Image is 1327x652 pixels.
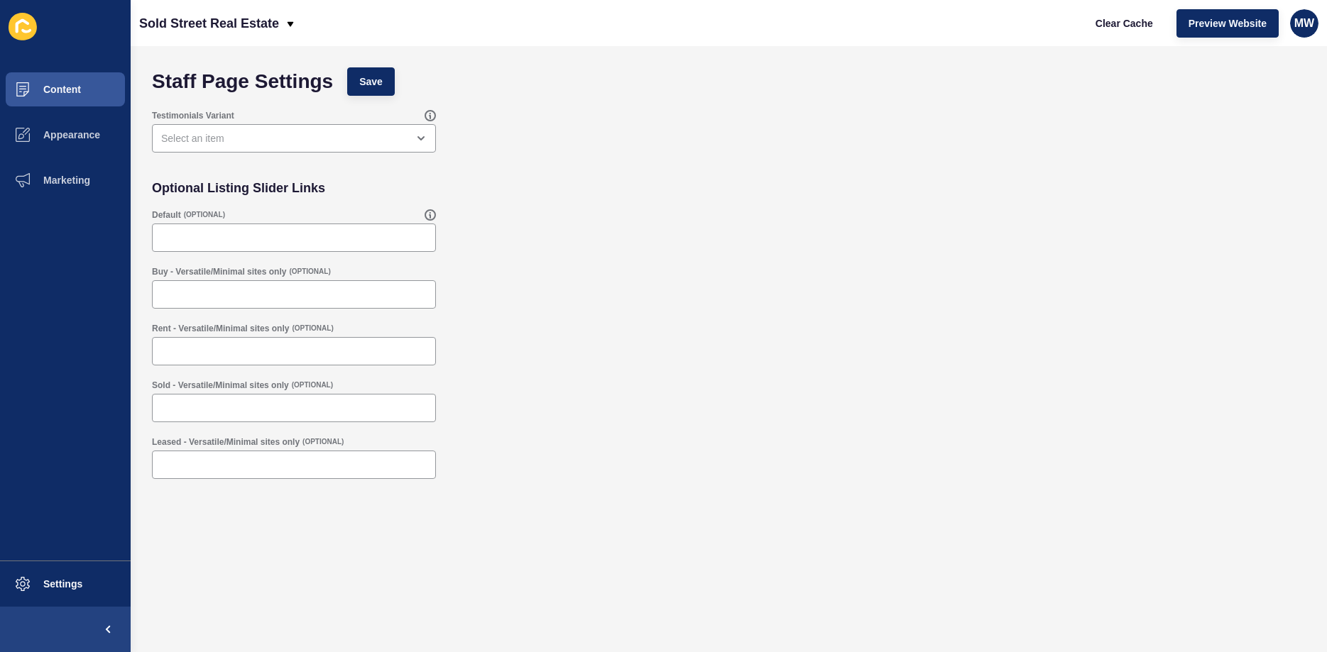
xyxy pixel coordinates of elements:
[152,181,325,195] h2: Optional Listing Slider Links
[359,74,383,89] span: Save
[152,266,286,277] label: Buy - Versatile/Minimal sites only
[152,74,333,89] h1: Staff Page Settings
[1176,9,1279,38] button: Preview Website
[292,380,333,390] span: (OPTIONAL)
[347,67,395,96] button: Save
[152,209,181,221] label: Default
[1294,16,1314,31] span: MW
[152,323,289,334] label: Rent - Versatile/Minimal sites only
[1189,16,1267,31] span: Preview Website
[302,437,344,447] span: (OPTIONAL)
[1096,16,1153,31] span: Clear Cache
[152,436,300,448] label: Leased - Versatile/Minimal sites only
[184,210,225,220] span: (OPTIONAL)
[139,6,279,41] p: Sold Street Real Estate
[152,110,234,121] label: Testimonials Variant
[152,380,289,391] label: Sold - Versatile/Minimal sites only
[289,267,330,277] span: (OPTIONAL)
[292,324,333,333] span: (OPTIONAL)
[152,124,436,153] div: open menu
[1083,9,1165,38] button: Clear Cache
